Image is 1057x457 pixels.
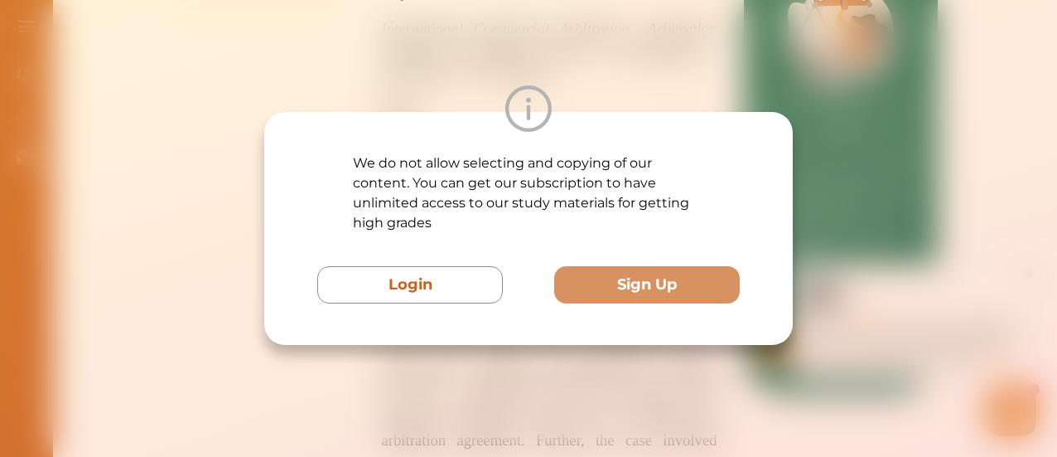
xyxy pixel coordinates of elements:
[353,153,705,233] p: We do not allow selecting and copying of our content. You can get our subscription to have unlimi...
[331,89,345,105] span: 🌟
[554,266,740,304] button: Sign Up
[145,56,364,105] p: Hey there If you have any questions, I'm here to help! Just text back 'Hi' and choose from the fo...
[367,123,380,136] i: 1
[317,266,503,304] button: Login
[186,27,205,44] div: Nini
[145,17,176,48] img: Nini
[198,56,213,73] span: 👋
